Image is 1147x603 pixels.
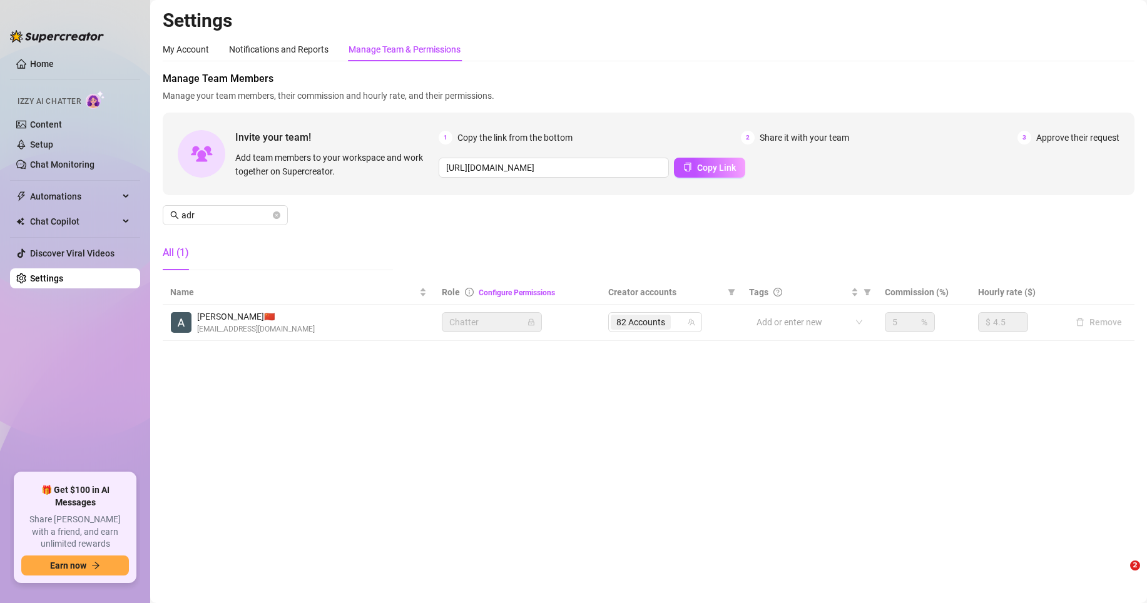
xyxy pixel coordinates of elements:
span: copy [683,163,692,171]
span: team [688,318,695,326]
a: Chat Monitoring [30,160,94,170]
span: 🎁 Get $100 in AI Messages [21,484,129,509]
img: Chat Copilot [16,217,24,226]
a: Content [30,119,62,129]
span: filter [725,283,738,301]
span: Name [170,285,417,299]
span: info-circle [465,288,474,296]
span: Chat Copilot [30,211,119,231]
span: Role [442,287,460,297]
span: Share [PERSON_NAME] with a friend, and earn unlimited rewards [21,514,129,550]
span: [PERSON_NAME] 🇨🇳 [197,310,315,323]
span: filter [861,283,874,301]
span: 1 [439,131,452,144]
h2: Settings [163,9,1134,33]
span: Automations [30,186,119,206]
button: Copy Link [674,158,745,178]
span: lock [528,318,535,326]
span: 82 Accounts [616,315,665,329]
span: search [170,211,179,220]
span: Earn now [50,560,86,570]
a: Discover Viral Videos [30,248,115,258]
span: 3 [1017,131,1031,144]
iframe: Intercom live chat [1104,560,1134,590]
span: Invite your team! [235,129,439,145]
th: Name [163,280,434,305]
span: Share it with your team [760,131,849,144]
span: Copy the link from the bottom [457,131,573,144]
th: Hourly rate ($) [971,280,1063,305]
img: logo-BBDzfeDw.svg [10,30,104,43]
div: My Account [163,43,209,56]
div: All (1) [163,245,189,260]
a: Setup [30,139,53,149]
span: 2 [741,131,755,144]
span: Creator accounts [608,285,723,299]
span: 2 [1130,560,1140,570]
span: Copy Link [697,163,736,173]
a: Settings [30,273,63,283]
a: Home [30,59,54,69]
span: Izzy AI Chatter [18,96,81,108]
button: Earn nowarrow-right [21,555,129,575]
span: Manage Team Members [163,71,1134,86]
span: Tags [749,285,768,299]
span: thunderbolt [16,191,26,201]
button: Remove [1071,315,1127,330]
span: Add team members to your workspace and work together on Supercreator. [235,151,434,178]
div: Notifications and Reports [229,43,329,56]
th: Commission (%) [877,280,970,305]
span: 82 Accounts [611,315,671,330]
a: Configure Permissions [479,288,555,297]
span: arrow-right [91,561,100,570]
img: AI Chatter [86,91,105,109]
span: Manage your team members, their commission and hourly rate, and their permissions. [163,89,1134,103]
span: filter [864,288,871,296]
img: Adryl Louise Diaz [171,312,191,333]
button: close-circle [273,211,280,219]
span: question-circle [773,288,782,296]
span: Chatter [449,313,534,332]
span: [EMAIL_ADDRESS][DOMAIN_NAME] [197,323,315,335]
input: Search members [181,208,270,222]
span: filter [728,288,735,296]
span: Approve their request [1036,131,1119,144]
div: Manage Team & Permissions [349,43,461,56]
